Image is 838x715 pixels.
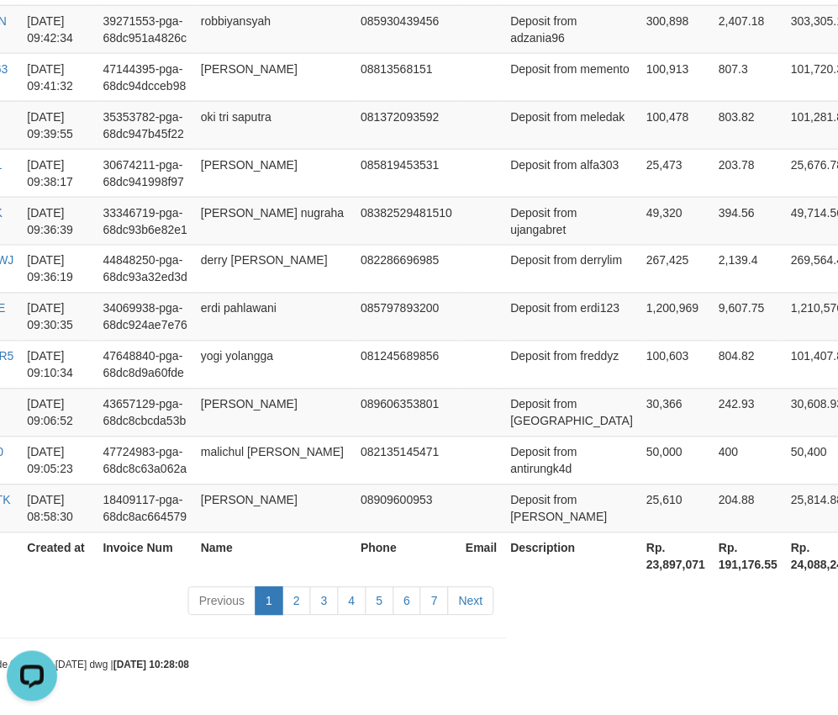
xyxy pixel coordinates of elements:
[355,341,460,389] td: 081245689856
[355,437,460,485] td: 082135145471
[256,587,284,616] a: 1
[194,149,354,197] td: [PERSON_NAME]
[194,532,354,580] th: Name
[713,101,785,149] td: 803.82
[97,341,194,389] td: 47648840-pga-68dc8d9a60fde
[504,437,640,485] td: Deposit from antirungk4d
[194,485,354,532] td: [PERSON_NAME]
[97,532,194,580] th: Invoice Num
[282,587,311,616] a: 2
[355,389,460,437] td: 089606353801
[713,485,785,532] td: 204.88
[504,197,640,245] td: Deposit from ujangabret
[713,293,785,341] td: 9,607.75
[97,245,194,293] td: 44848250-pga-68dc93a32ed3d
[640,485,713,532] td: 25,610
[355,293,460,341] td: 085797893200
[504,389,640,437] td: Deposit from [GEOGRAPHIC_DATA]
[97,53,194,101] td: 47144395-pga-68dc94dcceb98
[420,587,449,616] a: 7
[640,341,713,389] td: 100,603
[113,659,189,671] strong: [DATE] 10:28:08
[194,389,354,437] td: [PERSON_NAME]
[355,149,460,197] td: 085819453531
[504,101,640,149] td: Deposit from meledak
[504,53,640,101] td: Deposit from memento
[21,53,97,101] td: [DATE] 09:41:32
[21,5,97,53] td: [DATE] 09:42:34
[713,341,785,389] td: 804.82
[713,149,785,197] td: 203.78
[640,101,713,149] td: 100,478
[713,53,785,101] td: 807.3
[194,5,354,53] td: robbiyansyah
[194,197,354,245] td: [PERSON_NAME] nugraha
[504,5,640,53] td: Deposit from adzania96
[310,587,339,616] a: 3
[21,532,97,580] th: Created at
[21,197,97,245] td: [DATE] 09:36:39
[460,532,504,580] th: Email
[97,197,194,245] td: 33346719-pga-68dc93b6e82e1
[640,149,713,197] td: 25,473
[504,485,640,532] td: Deposit from [PERSON_NAME]
[355,485,460,532] td: 08909600953
[355,5,460,53] td: 085930439456
[194,341,354,389] td: yogi yolangga
[194,53,354,101] td: [PERSON_NAME]
[21,341,97,389] td: [DATE] 09:10:34
[713,389,785,437] td: 242.93
[393,587,422,616] a: 6
[21,101,97,149] td: [DATE] 09:39:55
[640,245,713,293] td: 267,425
[355,532,460,580] th: Phone
[97,149,194,197] td: 30674211-pga-68dc941998f97
[640,532,713,580] th: Rp. 23,897,071
[338,587,366,616] a: 4
[713,245,785,293] td: 2,139.4
[504,245,640,293] td: Deposit from derrylim
[97,389,194,437] td: 43657129-pga-68dc8cbcda53b
[713,197,785,245] td: 394.56
[194,293,354,341] td: erdi pahlawani
[21,149,97,197] td: [DATE] 09:38:17
[448,587,494,616] a: Next
[194,101,354,149] td: oki tri saputra
[97,101,194,149] td: 35353782-pga-68dc947b45f22
[504,341,640,389] td: Deposit from freddyz
[21,437,97,485] td: [DATE] 09:05:23
[355,245,460,293] td: 082286696985
[640,5,713,53] td: 300,898
[355,53,460,101] td: 08813568151
[194,437,354,485] td: malichul [PERSON_NAME]
[713,532,785,580] th: Rp. 191,176.55
[21,389,97,437] td: [DATE] 09:06:52
[194,245,354,293] td: derry [PERSON_NAME]
[97,437,194,485] td: 47724983-pga-68dc8c63a062a
[355,101,460,149] td: 081372093592
[713,5,785,53] td: 2,407.18
[640,293,713,341] td: 1,200,969
[7,7,57,57] button: Open LiveChat chat widget
[640,437,713,485] td: 50,000
[504,532,640,580] th: Description
[97,485,194,532] td: 18409117-pga-68dc8ac664579
[97,5,194,53] td: 39271553-pga-68dc951a4826c
[97,293,194,341] td: 34069938-pga-68dc924ae7e76
[640,389,713,437] td: 30,366
[504,293,640,341] td: Deposit from erdi123
[504,149,640,197] td: Deposit from alfa303
[355,197,460,245] td: 08382529481510
[640,197,713,245] td: 49,320
[640,53,713,101] td: 100,913
[366,587,394,616] a: 5
[21,293,97,341] td: [DATE] 09:30:35
[188,587,256,616] a: Previous
[21,485,97,532] td: [DATE] 08:58:30
[713,437,785,485] td: 400
[21,245,97,293] td: [DATE] 09:36:19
